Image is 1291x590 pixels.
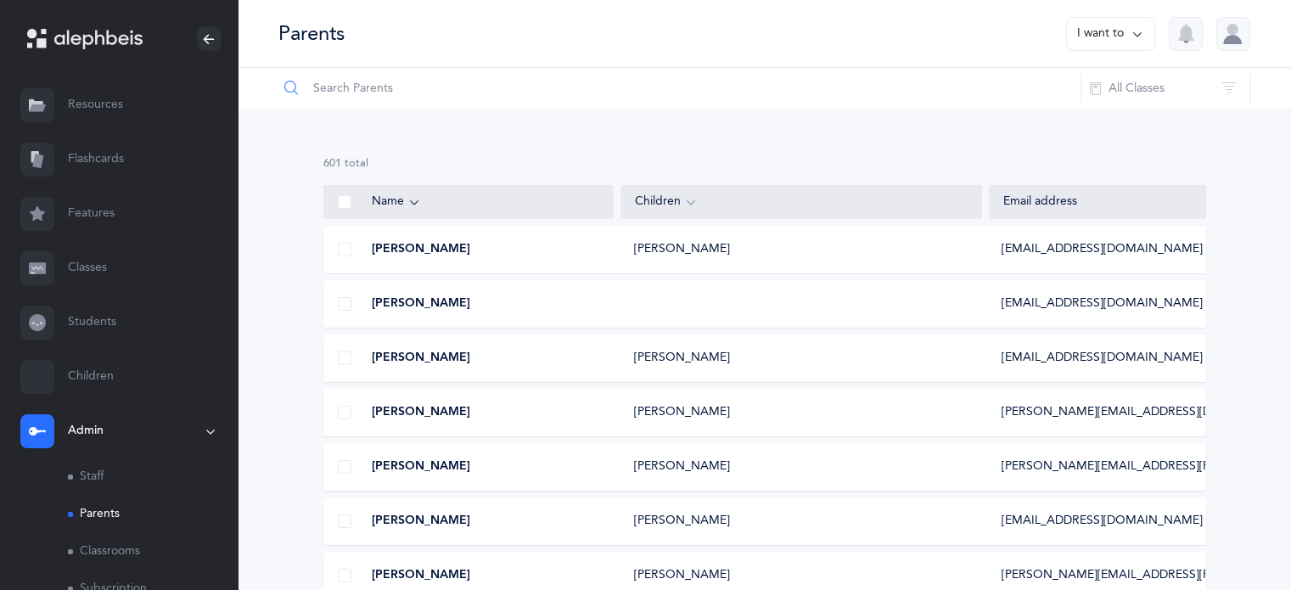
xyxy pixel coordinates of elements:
a: Parents [68,496,238,533]
div: Parents [278,20,345,48]
div: Children [635,193,968,211]
div: [PERSON_NAME] [634,241,730,258]
input: Search Parents [278,68,1081,109]
div: [EMAIL_ADDRESS][DOMAIN_NAME] [988,241,1204,258]
div: [PERSON_NAME] [634,404,730,421]
span: [PERSON_NAME] [372,567,470,584]
span: [PERSON_NAME] [372,404,470,421]
span: total [345,157,368,169]
div: [EMAIL_ADDRESS][DOMAIN_NAME] [988,295,1204,312]
span: [PERSON_NAME] [372,350,470,367]
div: [PERSON_NAME] [634,567,730,584]
div: [PERSON_NAME] [634,350,730,367]
a: Classrooms [68,533,238,570]
span: [PERSON_NAME] [372,241,470,258]
div: [PERSON_NAME] [634,458,730,475]
div: Name [372,193,599,211]
span: [PERSON_NAME] [372,513,470,530]
a: Staff [68,458,238,496]
button: I want to [1066,17,1155,51]
div: [PERSON_NAME][EMAIL_ADDRESS][PERSON_NAME][DOMAIN_NAME] [988,458,1204,475]
button: All Classes [1081,68,1250,109]
div: [PERSON_NAME][EMAIL_ADDRESS][DOMAIN_NAME] [988,404,1204,421]
div: [PERSON_NAME] [634,513,730,530]
span: [PERSON_NAME] [372,458,470,475]
span: [PERSON_NAME] [372,295,470,312]
div: Email address [1003,194,1192,211]
div: [EMAIL_ADDRESS][DOMAIN_NAME] [988,350,1204,367]
iframe: Drift Widget Chat Controller [1206,505,1271,570]
div: 601 [323,156,1206,171]
div: [PERSON_NAME][EMAIL_ADDRESS][PERSON_NAME][DOMAIN_NAME] [988,567,1204,584]
div: [EMAIL_ADDRESS][DOMAIN_NAME] [988,513,1204,530]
